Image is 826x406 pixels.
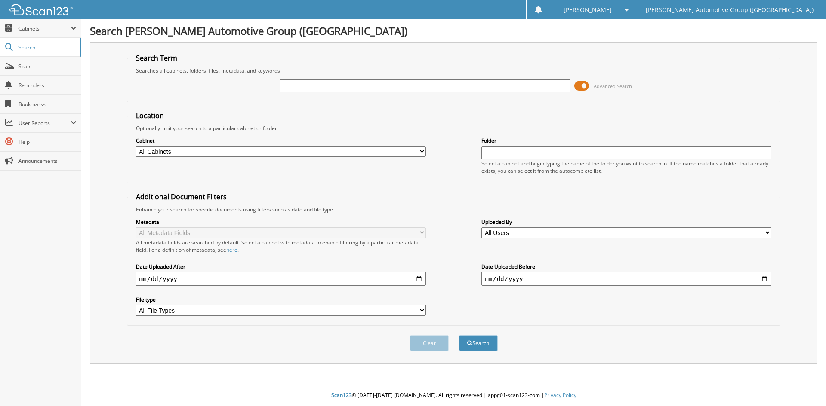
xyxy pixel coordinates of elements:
[459,335,498,351] button: Search
[132,67,776,74] div: Searches all cabinets, folders, files, metadata, and keywords
[132,53,182,63] legend: Search Term
[410,335,449,351] button: Clear
[9,4,73,15] img: scan123-logo-white.svg
[136,296,426,303] label: File type
[136,272,426,286] input: start
[544,391,576,399] a: Privacy Policy
[481,263,771,270] label: Date Uploaded Before
[18,119,71,127] span: User Reports
[481,137,771,144] label: Folder
[136,218,426,226] label: Metadata
[136,239,426,253] div: All metadata fields are searched by default. Select a cabinet with metadata to enable filtering b...
[132,192,231,201] legend: Additional Document Filters
[18,138,77,146] span: Help
[18,63,77,70] span: Scan
[481,272,771,286] input: end
[18,157,77,165] span: Announcements
[226,246,237,253] a: here
[136,137,426,144] label: Cabinet
[331,391,352,399] span: Scan123
[594,83,632,89] span: Advanced Search
[132,125,776,132] div: Optionally limit your search to a particular cabinet or folder
[481,160,771,174] div: Select a cabinet and begin typing the name of the folder you want to search in. If the name match...
[18,44,75,51] span: Search
[136,263,426,270] label: Date Uploaded After
[132,111,168,120] legend: Location
[564,7,612,12] span: [PERSON_NAME]
[18,82,77,89] span: Reminders
[18,25,71,32] span: Cabinets
[18,101,77,108] span: Bookmarks
[132,206,776,213] div: Enhance your search for specific documents using filters such as date and file type.
[81,385,826,406] div: © [DATE]-[DATE] [DOMAIN_NAME]. All rights reserved | appg01-scan123-com |
[646,7,814,12] span: [PERSON_NAME] Automotive Group ([GEOGRAPHIC_DATA])
[90,24,817,38] h1: Search [PERSON_NAME] Automotive Group ([GEOGRAPHIC_DATA])
[481,218,771,226] label: Uploaded By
